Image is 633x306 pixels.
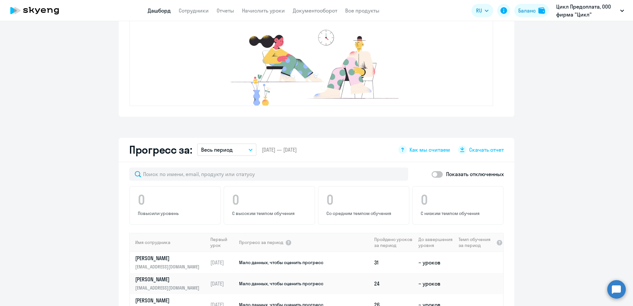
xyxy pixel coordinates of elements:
[239,281,323,287] span: Мало данных, чтобы оценить прогресс
[416,273,456,294] td: ~ уроков
[135,276,203,283] p: [PERSON_NAME]
[130,233,208,252] th: Имя сотрудника
[135,263,203,270] p: [EMAIL_ADDRESS][DOMAIN_NAME]
[208,273,238,294] td: [DATE]
[212,26,410,106] img: no-data
[372,233,416,252] th: Пройдено уроков за период
[409,146,450,153] span: Как мы считаем
[129,168,408,181] input: Поиск по имени, email, продукту или статусу
[197,143,256,156] button: Весь период
[239,260,323,265] span: Мало данных, чтобы оценить прогресс
[416,233,456,252] th: До завершения уровня
[471,4,493,17] button: RU
[372,273,416,294] td: 24
[262,146,297,153] span: [DATE] — [DATE]
[135,255,203,262] p: [PERSON_NAME]
[416,252,456,273] td: ~ уроков
[179,7,209,14] a: Сотрудники
[135,255,207,270] a: [PERSON_NAME][EMAIL_ADDRESS][DOMAIN_NAME]
[135,276,207,291] a: [PERSON_NAME][EMAIL_ADDRESS][DOMAIN_NAME]
[469,146,504,153] span: Скачать отчет
[372,252,416,273] td: 31
[345,7,379,14] a: Все продукты
[208,233,238,252] th: Первый урок
[201,146,233,154] p: Весь период
[148,7,171,14] a: Дашборд
[239,239,283,245] span: Прогресс за период
[135,297,203,304] p: [PERSON_NAME]
[476,7,482,15] span: RU
[242,7,285,14] a: Начислить уроки
[135,284,203,291] p: [EMAIL_ADDRESS][DOMAIN_NAME]
[446,170,504,178] p: Показать отключенных
[208,252,238,273] td: [DATE]
[293,7,337,14] a: Документооборот
[459,236,494,248] span: Темп обучения за период
[217,7,234,14] a: Отчеты
[514,4,549,17] button: Балансbalance
[538,7,545,14] img: balance
[518,7,536,15] div: Баланс
[556,3,618,18] p: Цикл Предоплата, ООО фирма "Цикл"
[553,3,627,18] button: Цикл Предоплата, ООО фирма "Цикл"
[129,143,192,156] h2: Прогресс за:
